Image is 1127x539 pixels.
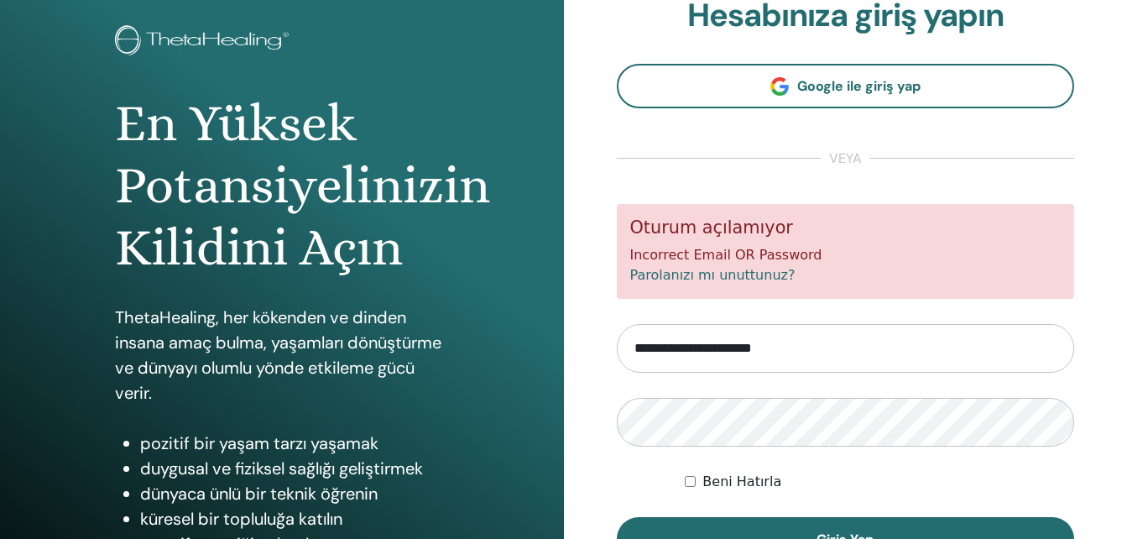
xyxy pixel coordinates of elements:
h5: Oturum açılamıyor [630,217,1062,238]
span: veya [821,149,870,169]
li: küresel bir topluluğa katılın [140,506,449,531]
a: Google ile giriş yap [617,64,1075,108]
span: Google ile giriş yap [797,77,921,95]
label: Beni Hatırla [702,472,781,492]
div: Incorrect Email OR Password [617,204,1075,299]
li: dünyaca ünlü bir teknik öğrenin [140,481,449,506]
li: pozitif bir yaşam tarzı yaşamak [140,431,449,456]
div: Keep me authenticated indefinitely or until I manually logout [685,472,1074,492]
h1: En Yüksek Potansiyelinizin Kilidini Açın [115,92,449,280]
li: duygusal ve fiziksel sağlığı geliştirmek [140,456,449,481]
a: Parolanızı mı unuttunuz? [630,267,796,283]
p: ThetaHealing, her kökenden ve dinden insana amaç bulma, yaşamları dönüştürme ve dünyayı olumlu yö... [115,305,449,406]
